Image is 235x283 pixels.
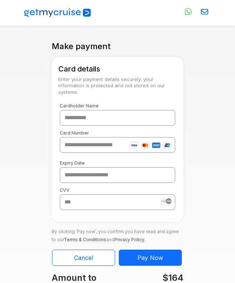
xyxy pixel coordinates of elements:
label: Card Number [60,130,175,136]
label: Expiry Date [60,160,175,166]
img: card-icons [130,142,172,148]
a: Terms & Conditions [64,237,106,242]
small: Enter your payment details securely; your information is protected and not stored on our systems. [54,76,181,96]
button: Pay Now [119,250,182,266]
p: By clicking 'Pay now', you confirm you have read and agree to our and [52,222,183,244]
button: Cancel [52,250,115,266]
label: CVV [60,187,175,193]
a: Privacy Policy. [114,237,145,242]
img: stripe [161,198,172,205]
h4: Make payment [52,41,111,51]
img: WhatsApp [184,8,192,15]
img: Email [201,8,208,15]
h5: Card details [54,65,181,73]
label: Cardholder Name [60,103,175,109]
